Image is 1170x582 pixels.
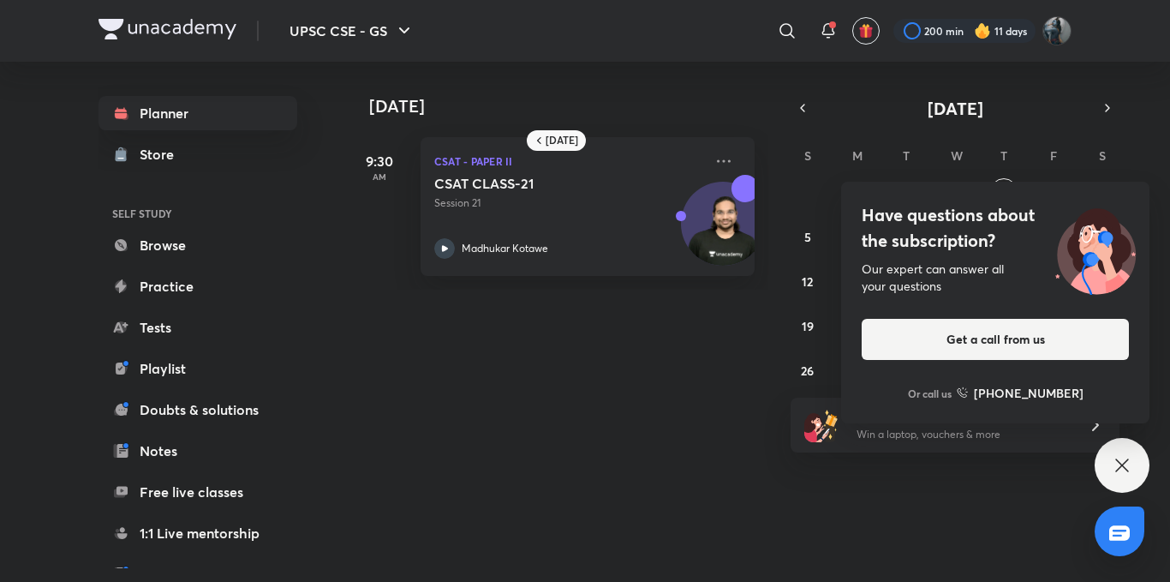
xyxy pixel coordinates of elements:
button: October 19, 2025 [794,312,821,339]
abbr: October 19, 2025 [802,318,814,334]
h4: [DATE] [369,96,772,117]
p: CSAT - Paper II [434,151,703,171]
abbr: October 26, 2025 [801,363,814,379]
div: Our expert can answer all your questions [862,261,1129,295]
img: avatar [858,23,874,39]
a: Company Logo [98,19,236,44]
a: Playlist [98,351,297,386]
button: October 5, 2025 [794,223,821,250]
abbr: Wednesday [951,147,963,164]
div: Store [140,144,184,165]
abbr: Friday [1050,147,1057,164]
button: [DATE] [815,96,1095,120]
h5: 9:30 [345,151,414,171]
abbr: Thursday [1000,147,1007,164]
p: Session 21 [434,195,703,211]
h5: CSAT CLASS-21 [434,175,648,192]
abbr: October 5, 2025 [804,229,811,245]
abbr: Tuesday [903,147,910,164]
a: Planner [98,96,297,130]
a: Store [98,137,297,171]
a: [PHONE_NUMBER] [957,384,1083,402]
img: referral [804,408,839,442]
button: October 26, 2025 [794,357,821,384]
img: Company Logo [98,19,236,39]
h6: SELF STUDY [98,199,297,228]
abbr: Monday [852,147,863,164]
p: Win a laptop, vouchers & more [857,427,1067,442]
abbr: Saturday [1099,147,1106,164]
a: Tests [98,310,297,345]
button: avatar [852,17,880,45]
a: Doubts & solutions [98,393,297,427]
abbr: October 12, 2025 [802,273,813,290]
a: Free live classes [98,475,297,509]
a: Notes [98,434,297,468]
p: Or call us [908,386,952,401]
a: Browse [98,228,297,262]
button: Get a call from us [862,319,1129,360]
p: Madhukar Kotawe [462,241,548,256]
img: ttu_illustration_new.svg [1042,202,1149,295]
img: Avatar [682,191,764,273]
abbr: Sunday [804,147,811,164]
p: AM [345,171,414,182]
button: October 2, 2025 [990,178,1018,206]
button: October 4, 2025 [1089,178,1116,206]
button: UPSC CSE - GS [279,14,425,48]
button: October 3, 2025 [1040,178,1067,206]
h4: Have questions about the subscription? [862,202,1129,254]
span: [DATE] [928,97,983,120]
h6: [DATE] [546,134,578,147]
button: October 12, 2025 [794,267,821,295]
img: Komal [1042,16,1072,45]
a: Practice [98,269,297,303]
button: October 1, 2025 [941,178,969,206]
img: streak [974,22,991,39]
a: 1:1 Live mentorship [98,516,297,550]
h6: [PHONE_NUMBER] [974,384,1083,402]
